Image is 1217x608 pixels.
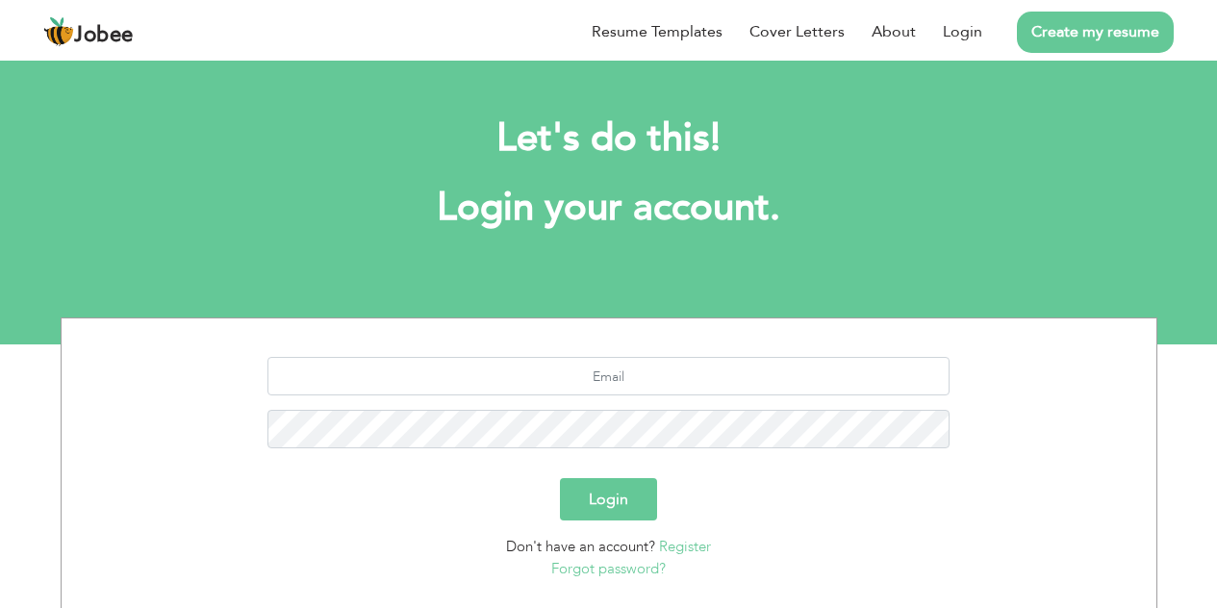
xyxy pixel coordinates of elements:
[89,114,1128,164] h2: Let's do this!
[89,183,1128,233] h1: Login your account.
[43,16,134,47] a: Jobee
[592,20,723,43] a: Resume Templates
[43,16,74,47] img: jobee.io
[560,478,657,520] button: Login
[1017,12,1174,53] a: Create my resume
[943,20,982,43] a: Login
[267,357,950,395] input: Email
[74,25,134,46] span: Jobee
[659,537,711,556] a: Register
[551,559,666,578] a: Forgot password?
[872,20,916,43] a: About
[506,537,655,556] span: Don't have an account?
[749,20,845,43] a: Cover Letters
